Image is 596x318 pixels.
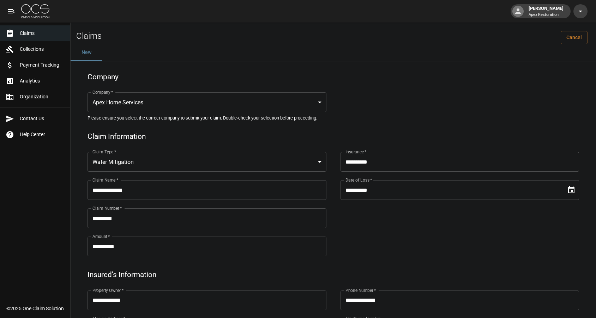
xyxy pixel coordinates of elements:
button: Choose date, selected date is Jul 30, 2025 [564,183,578,197]
span: Claims [20,30,65,37]
label: Claim Number [92,205,122,211]
label: Claim Type [92,149,116,155]
label: Claim Name [92,177,118,183]
label: Company [92,89,113,95]
span: Collections [20,45,65,53]
span: Organization [20,93,65,100]
div: Water Mitigation [88,152,326,172]
button: open drawer [4,4,18,18]
span: Payment Tracking [20,61,65,69]
span: Contact Us [20,115,65,122]
label: Amount [92,233,110,239]
label: Insurance [345,149,366,155]
p: Apex Restoration [529,12,564,18]
div: dynamic tabs [71,44,596,61]
span: Analytics [20,77,65,85]
h5: Please ensure you select the correct company to submit your claim. Double-check your selection be... [88,115,579,121]
label: Property Owner [92,287,124,293]
h2: Claims [76,31,102,41]
button: New [71,44,102,61]
img: ocs-logo-white-transparent.png [21,4,49,18]
label: Date of Loss [345,177,372,183]
label: Phone Number [345,287,376,293]
div: Apex Home Services [88,92,326,112]
div: [PERSON_NAME] [526,5,566,18]
span: Help Center [20,131,65,138]
a: Cancel [561,31,588,44]
div: © 2025 One Claim Solution [6,305,64,312]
